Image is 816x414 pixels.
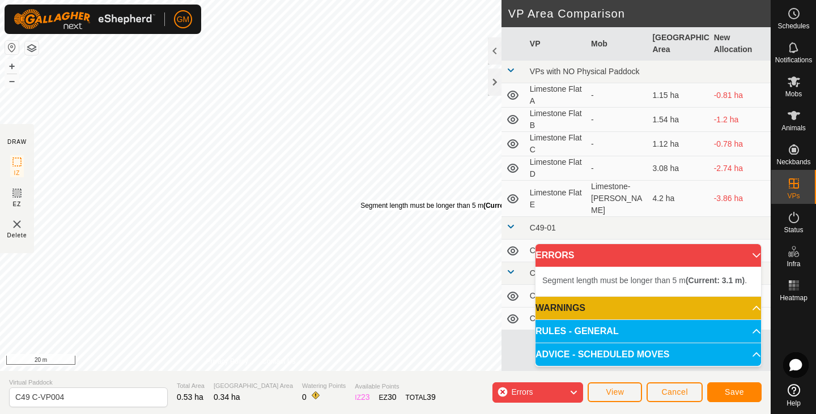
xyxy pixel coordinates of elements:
span: View [606,387,624,396]
div: - [591,138,643,150]
img: Gallagher Logo [14,9,155,29]
div: Limestone-[PERSON_NAME] [591,181,643,216]
td: 0.17 ha [648,240,709,262]
td: -2.74 ha [709,156,771,181]
td: 1.54 ha [648,108,709,132]
span: Virtual Paddock [9,378,168,387]
td: 1.12 ha [648,132,709,156]
span: Mobs [785,91,802,97]
p-accordion-header: RULES - GENERAL [535,320,761,343]
div: - [591,89,643,101]
span: VPs with NO Physical Paddock [530,67,640,76]
span: 0.34 ha [214,392,240,402]
span: VPs [787,193,800,199]
span: 39 [427,392,436,402]
td: C49 C [525,240,586,262]
th: Mob [586,27,648,61]
th: New Allocation [709,27,771,61]
div: - [591,163,643,174]
p-accordion-header: ADVICE - SCHEDULED MOVES [535,343,761,366]
td: Limestone Flat E [525,181,586,217]
td: 1.15 ha [648,83,709,108]
b: (Current: 3.1 m) [483,202,534,210]
a: Contact Us [262,356,295,366]
button: Save [707,382,762,402]
span: Errors [511,387,533,396]
td: 3.08 ha [648,156,709,181]
span: GM [177,14,190,25]
div: EZ [379,391,397,403]
h2: VP Area Comparison [508,7,771,20]
td: Limestone Flat D [525,156,586,181]
span: Segment length must be longer than 5 m . [542,276,747,285]
div: TOTAL [406,391,436,403]
span: Save [725,387,744,396]
div: DRAW [7,138,27,146]
span: Schedules [777,23,809,29]
td: C49 C-VP002 [525,285,586,308]
span: Help [787,400,801,407]
span: 0 [302,392,307,402]
button: Map Layers [25,41,39,55]
span: ADVICE - SCHEDULED MOVES [535,350,669,359]
th: VP [525,27,586,61]
td: -1.2 ha [709,108,771,132]
p-accordion-content: ERRORS [535,267,761,296]
div: IZ [355,391,369,403]
span: IZ [14,169,20,177]
span: 0.53 ha [177,392,203,402]
button: + [5,59,19,73]
span: Animals [781,125,806,131]
span: EZ [13,200,22,208]
span: Total Area [177,381,205,391]
span: Neckbands [776,159,810,165]
span: C49-02 [530,268,556,278]
td: +0.17 ha [709,240,771,262]
img: VP [10,217,24,231]
span: WARNINGS [535,304,585,313]
span: Delete [7,231,27,240]
td: Limestone Flat C [525,132,586,156]
span: [GEOGRAPHIC_DATA] Area [214,381,293,391]
span: Notifications [775,57,812,63]
button: Cancel [647,382,703,402]
p-accordion-header: ERRORS [535,244,761,267]
span: Available Points [355,382,435,391]
span: Status [784,227,803,233]
span: Infra [787,261,800,267]
a: Help [771,379,816,411]
span: 23 [361,392,370,402]
td: C49 C-VP003 [525,308,586,330]
div: Segment length must be longer than 5 m . [360,200,535,211]
span: RULES - GENERAL [535,327,619,336]
button: View [588,382,642,402]
button: – [5,74,19,88]
b: (Current: 3.1 m) [686,276,745,285]
a: Privacy Policy [206,356,248,366]
p-accordion-header: WARNINGS [535,297,761,319]
td: 4.2 ha [648,181,709,217]
td: -0.81 ha [709,83,771,108]
td: Limestone Flat B [525,108,586,132]
div: - [591,114,643,126]
span: ERRORS [535,251,574,260]
button: Reset Map [5,41,19,54]
td: Limestone Flat A [525,83,586,108]
td: -0.78 ha [709,132,771,156]
td: -3.86 ha [709,181,771,217]
span: Heatmap [780,295,807,301]
span: Watering Points [302,381,346,391]
th: [GEOGRAPHIC_DATA] Area [648,27,709,61]
span: Cancel [661,387,688,396]
span: 30 [388,392,397,402]
span: C49-01 [530,223,556,232]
